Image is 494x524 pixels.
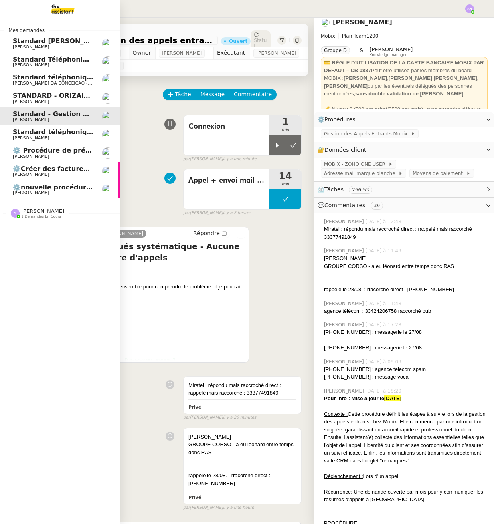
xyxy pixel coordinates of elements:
[370,53,407,57] span: Knowledge manager
[324,488,488,504] div: : Une demande ouverte par mois pour y communiquer les résumés d'appels à [GEOGRAPHIC_DATA]
[324,307,488,315] div: agence télécom : 33424206758 raccorché pub
[188,405,201,410] b: Privé
[324,344,488,352] div: [PHONE_NUMBER] : messagerie le 27/08
[324,202,365,208] span: Commentaires
[188,472,296,487] div: rappelé le 28/08. : rracorche direct : [PHONE_NUMBER]
[324,365,488,373] div: [PHONE_NUMBER] : agence telecom spam
[13,154,49,159] span: [PERSON_NAME]
[318,115,359,124] span: ⚙️
[314,142,494,158] div: 🔐Données client
[366,247,403,254] span: [DATE] à 11:49
[370,46,413,52] span: [PERSON_NAME]
[13,172,49,177] span: [PERSON_NAME]
[188,441,296,456] div: GROUPE CORSO - a eu léonard entre temps donc RAS
[13,81,113,86] span: [PERSON_NAME] DA CONCEICAO (thermisure)
[101,230,147,237] a: [PERSON_NAME]
[366,358,403,365] span: [DATE] à 09:09
[324,358,366,365] span: [PERSON_NAME]
[102,38,113,49] img: users%2FfjlNmCTkLiVoA3HQjY3GA5JXGxb2%2Favatar%2Fstarofservice_97480retdsc0392.png
[324,60,484,73] strong: 💳 RÈGLE D’UTILISATION DE LA CARTE BANCAIRE MOBIX PAR DEFAUT – CB 0837
[370,46,413,57] app-user-label: Knowledge manager
[42,283,245,298] div: Est-ce possible de faire une visio ensemble pour comprendre le problème et je pourrai le régler d...
[344,75,387,81] strong: [PERSON_NAME]
[366,321,403,328] span: [DATE] à 17:28
[465,4,474,13] img: svg
[384,395,401,401] strong: [DATE]
[13,135,49,141] span: [PERSON_NAME]
[13,165,175,173] span: ⚙️Créer des factures récurrentes mensuelles
[366,387,403,395] span: [DATE] à 18:20
[13,99,49,104] span: [PERSON_NAME]
[200,90,225,99] span: Message
[223,504,254,511] span: il y a une heure
[333,18,392,26] a: [PERSON_NAME]
[13,128,139,136] span: Standard téléphonique - août 2025
[324,160,388,168] span: MOBIX - ZOHO ONE USER
[366,218,403,225] span: [DATE] à 12:48
[188,495,201,500] b: Privé
[324,225,488,241] div: Miratel : répondu mais raccroché direct : rappelé mais raccorché : 33377491849
[324,262,488,270] div: GROUPE CORSO - a eu léonard entre temps donc RAS
[13,92,132,99] span: STANDARD - ORIZAIR - août 2025
[324,395,384,401] strong: Pour info : Mise à jour le
[324,286,488,294] div: rappelé le 28/08. : rracorche direct : [PHONE_NUMBER]
[162,49,202,57] span: [PERSON_NAME]
[324,387,366,395] span: [PERSON_NAME]
[254,38,267,49] span: Statut
[175,90,191,99] span: Tâche
[102,129,113,140] img: users%2FRcIDm4Xn1TPHYwgLThSv8RQYtaM2%2Favatar%2F95761f7a-40c3-4bb5-878d-fe785e6f95b2
[324,472,488,480] div: Lors d'un appel
[269,117,301,127] span: 1
[318,145,370,155] span: 🔐
[413,169,466,177] span: Moyens de paiement
[324,410,488,465] div: Cette procédure définit les étapes à suivre lors de la gestion des appels entrants chez Mobix. El...
[13,44,49,50] span: [PERSON_NAME]
[324,489,351,495] u: Récurrence
[324,218,366,225] span: [PERSON_NAME]
[213,47,250,60] td: Exécutant
[229,89,277,100] button: Commentaire
[163,89,196,100] button: Tâche
[371,202,383,210] nz-tag: 39
[324,169,398,177] span: Adresse mail marque blanche
[13,183,140,191] span: ⚙️nouvelle procédure d'onboarding
[324,254,488,262] div: [PERSON_NAME]
[4,26,49,34] span: Mes demandes
[324,59,484,98] div: Peut être utilisée par les membres du board MOBIX : , , , ou par les éventuels délégués des perso...
[366,33,379,39] span: 1200
[102,147,113,159] img: users%2F8F3ae0CdRNRxLT9M8DTLuFZT1wq1%2Favatar%2F8d3ba6ea-8103-41c2-84d4-2a4cca0cf040
[321,18,330,27] img: users%2FW4OQjB9BRtYK2an7yusO0WsYLsD3%2Favatar%2F28027066-518b-424c-8476-65f2e549ac29
[183,156,257,163] small: [PERSON_NAME]
[125,357,175,364] strong: [PERSON_NAME]
[102,166,113,177] img: users%2F8F3ae0CdRNRxLT9M8DTLuFZT1wq1%2Favatar%2F8d3ba6ea-8103-41c2-84d4-2a4cca0cf040
[314,112,494,127] div: ⚙️Procédures
[324,300,366,307] span: [PERSON_NAME]
[324,116,356,123] span: Procédures
[321,46,350,54] nz-tag: Groupe D
[349,186,372,194] nz-tag: 266:53
[324,247,366,254] span: [PERSON_NAME]
[183,156,190,163] span: par
[193,229,220,237] span: Répondre
[183,414,256,421] small: [PERSON_NAME]
[314,198,494,213] div: 💬Commentaires 39
[190,229,230,238] button: Répondre
[324,321,366,328] span: [PERSON_NAME]
[223,156,257,163] span: il y a une minute
[42,241,245,263] h4: Re: Appels manqués systématique - Aucune notification sonore d'appels
[13,73,96,81] span: Standard téléphonique
[13,117,49,122] span: [PERSON_NAME]
[324,473,363,479] u: Déclenchement :
[13,37,107,45] span: Standard [PERSON_NAME]
[102,56,113,67] img: users%2FrssbVgR8pSYriYNmUDKzQX9syo02%2Favatar%2Fb215b948-7ecd-4adc-935c-e0e4aeaee93e
[21,208,64,214] span: [PERSON_NAME]
[324,186,344,193] span: Tâches
[229,39,247,44] div: Ouvert
[366,300,403,307] span: [DATE] à 11:48
[102,184,113,195] img: users%2FW4OQjB9BRtYK2an7yusO0WsYLsD3%2Favatar%2F28027066-518b-424c-8476-65f2e549ac29
[234,90,272,99] span: Commentaire
[13,190,49,195] span: [PERSON_NAME]
[13,110,198,118] span: Standard - Gestion des appels entrants - août 2025
[360,46,363,57] span: &
[318,186,379,193] span: ⏲️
